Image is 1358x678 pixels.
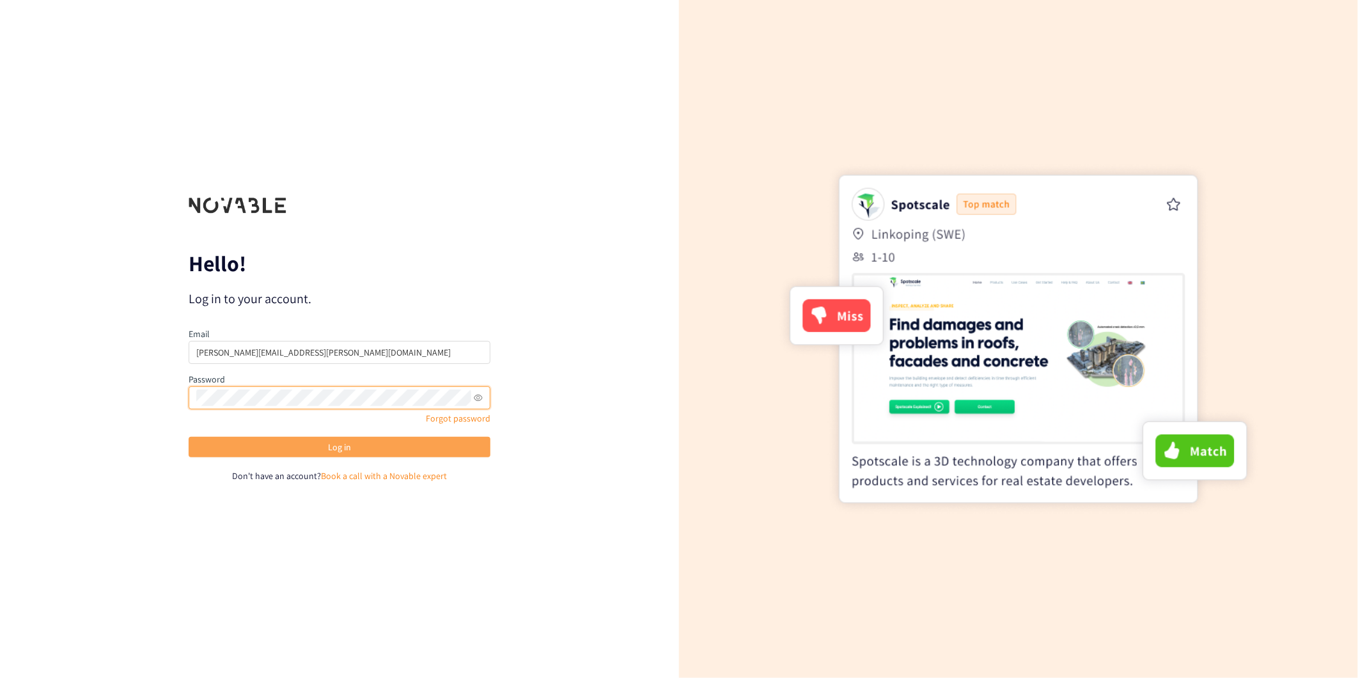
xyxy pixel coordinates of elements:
[474,393,483,402] span: eye
[232,470,321,482] span: Don't have an account?
[189,374,225,385] label: Password
[321,470,447,482] a: Book a call with a Novable expert
[1151,540,1358,678] iframe: Chat Widget
[189,437,490,457] button: Log in
[189,253,490,274] p: Hello!
[189,290,490,308] p: Log in to your account.
[328,440,351,454] span: Log in
[189,328,210,340] label: Email
[426,413,490,424] a: Forgot password
[1151,540,1358,678] div: Widget de chat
